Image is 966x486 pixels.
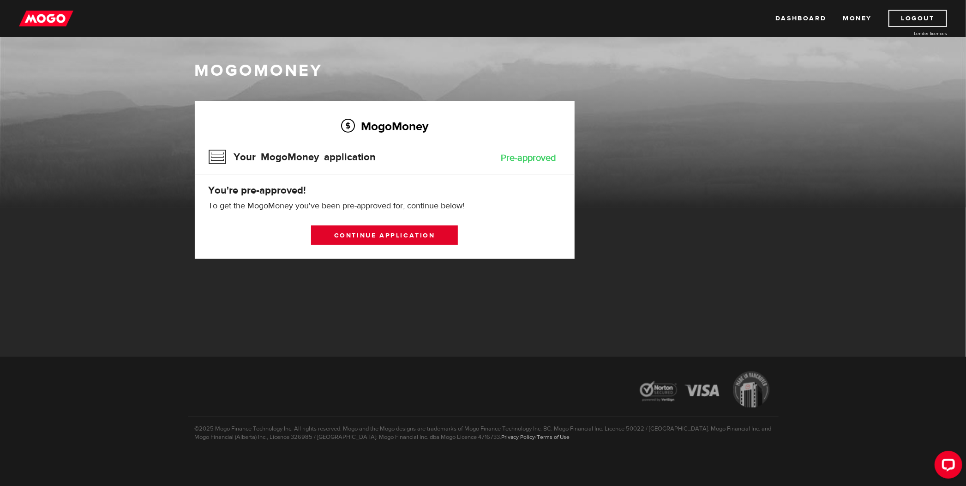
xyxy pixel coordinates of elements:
[843,10,872,27] a: Money
[775,10,826,27] a: Dashboard
[537,433,570,441] a: Terms of Use
[209,145,376,169] h3: Your MogoMoney application
[501,153,556,163] div: Pre-approved
[631,364,779,417] img: legal-icons-92a2ffecb4d32d839781d1b4e4802d7b.png
[209,116,561,136] h2: MogoMoney
[188,417,779,441] p: ©2025 Mogo Finance Technology Inc. All rights reserved. Mogo and the Mogo designs are trademarks ...
[195,61,772,80] h1: MogoMoney
[209,184,561,197] h4: You're pre-approved!
[888,10,947,27] a: Logout
[927,447,966,486] iframe: LiveChat chat widget
[209,200,561,212] p: To get the MogoMoney you've been pre-approved for, continue below!
[878,30,947,37] a: Lender licences
[311,225,458,245] a: Continue application
[19,10,73,27] img: mogo_logo-11ee424be714fa7cbb0f0f49df9e16ec.png
[502,433,535,441] a: Privacy Policy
